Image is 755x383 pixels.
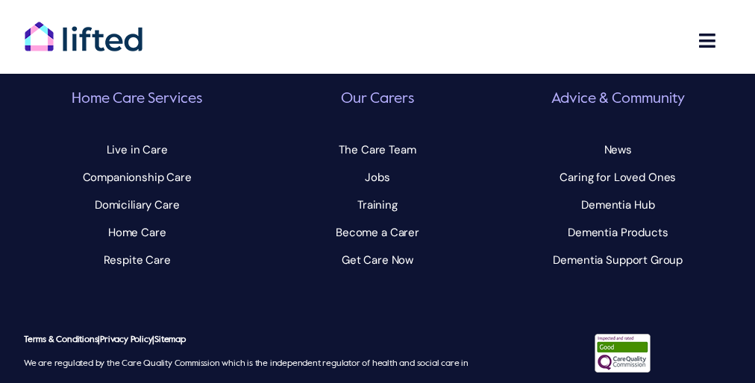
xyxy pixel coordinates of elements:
span: Dementia Support Group [553,248,683,272]
span: Dementia Products [568,221,668,244]
span: Training [357,193,398,217]
span: Live in Care [107,138,168,162]
a: Jobs [263,164,492,191]
h6: Advice & Community [504,89,733,110]
h6: Our Carers [263,89,492,110]
span: Respite Care [104,248,171,272]
a: Sitemap [154,335,186,344]
span: Caring for Loved Ones [560,165,676,189]
span: Dementia Hub [581,193,654,217]
nav: Main Menu [554,22,731,59]
span: The Care Team [339,138,416,162]
a: Dementia Support Group [504,247,733,273]
a: News [504,136,733,163]
a: Terms & Conditions [24,335,98,344]
span: Companionship Care [83,165,192,189]
nav: Home Care Services [22,136,251,274]
a: Home Care [22,219,251,246]
a: Live in Care [22,136,251,163]
span: News [604,138,632,162]
a: Companionship Care [22,164,251,191]
span: Become a Carer [336,221,419,244]
a: Training [263,191,492,218]
a: The Care Team [263,136,492,163]
span: Home Care [108,221,166,244]
a: Respite Care [22,247,251,273]
nav: Advice & Community [504,136,733,274]
a: Privacy Policy [100,335,152,344]
a: Dementia Products [504,219,733,246]
a: CQC [595,334,651,349]
a: Dementia Hub [504,191,733,218]
strong: | | [24,335,186,344]
a: Become a Carer [263,219,492,246]
span: Jobs [365,165,389,189]
nav: Our Carers [263,136,492,274]
h6: Home Care Services [22,89,251,110]
a: lifted-logo [24,21,143,36]
a: Caring for Loved Ones [504,164,733,191]
span: Domiciliary Care [95,193,180,217]
a: Domiciliary Care [22,191,251,218]
a: Get Care Now [263,247,492,273]
span: Get Care Now [342,248,413,272]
